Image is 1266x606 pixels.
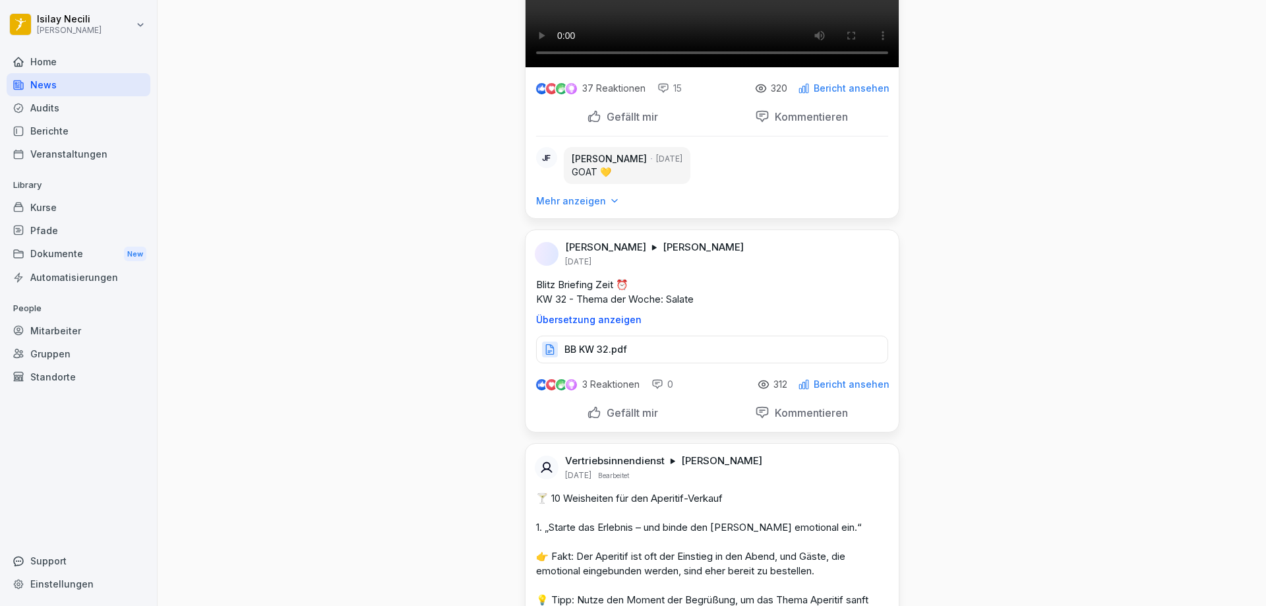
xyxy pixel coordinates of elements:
[769,110,848,123] p: Kommentieren
[547,380,557,390] img: love
[769,406,848,419] p: Kommentieren
[556,379,567,390] img: celebrate
[656,153,682,165] p: [DATE]
[7,242,150,266] div: Dokumente
[814,83,889,94] p: Bericht ansehen
[37,26,102,35] p: [PERSON_NAME]
[7,175,150,196] p: Library
[7,342,150,365] a: Gruppen
[598,470,629,481] p: Bearbeitet
[547,84,557,94] img: love
[564,343,627,356] p: BB KW 32.pdf
[7,73,150,96] a: News
[663,241,744,254] p: [PERSON_NAME]
[556,83,567,94] img: celebrate
[582,379,640,390] p: 3 Reaktionen
[7,219,150,242] a: Pfade
[572,166,682,179] p: GOAT 💛
[536,315,888,325] p: Übersetzung anzeigen
[37,14,102,25] p: Isilay Necili
[565,454,665,468] p: Vertriebsinnendienst
[7,196,150,219] a: Kurse
[601,110,658,123] p: Gefällt mir
[565,241,646,254] p: [PERSON_NAME]
[572,152,647,166] p: [PERSON_NAME]
[536,195,606,208] p: Mehr anzeigen
[7,319,150,342] a: Mitarbeiter
[681,454,762,468] p: [PERSON_NAME]
[7,549,150,572] div: Support
[7,50,150,73] a: Home
[773,379,787,390] p: 312
[566,82,577,94] img: inspiring
[536,379,547,390] img: like
[566,379,577,390] img: inspiring
[771,83,787,94] p: 320
[657,82,682,95] div: 15
[601,406,658,419] p: Gefällt mir
[582,83,646,94] p: 37 Reaktionen
[536,147,557,168] div: JF
[124,247,146,262] div: New
[7,298,150,319] p: People
[7,266,150,289] a: Automatisierungen
[7,119,150,142] a: Berichte
[651,378,673,391] div: 0
[565,257,591,267] p: [DATE]
[814,379,889,390] p: Bericht ansehen
[536,347,888,360] a: BB KW 32.pdf
[565,470,591,481] p: [DATE]
[536,278,888,307] p: Blitz Briefing Zeit ⏰ KW 32 - Thema der Woche: Salate
[7,142,150,166] a: Veranstaltungen
[7,365,150,388] a: Standorte
[7,96,150,119] a: Audits
[7,242,150,266] a: DokumenteNew
[7,572,150,595] a: Einstellungen
[536,83,547,94] img: like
